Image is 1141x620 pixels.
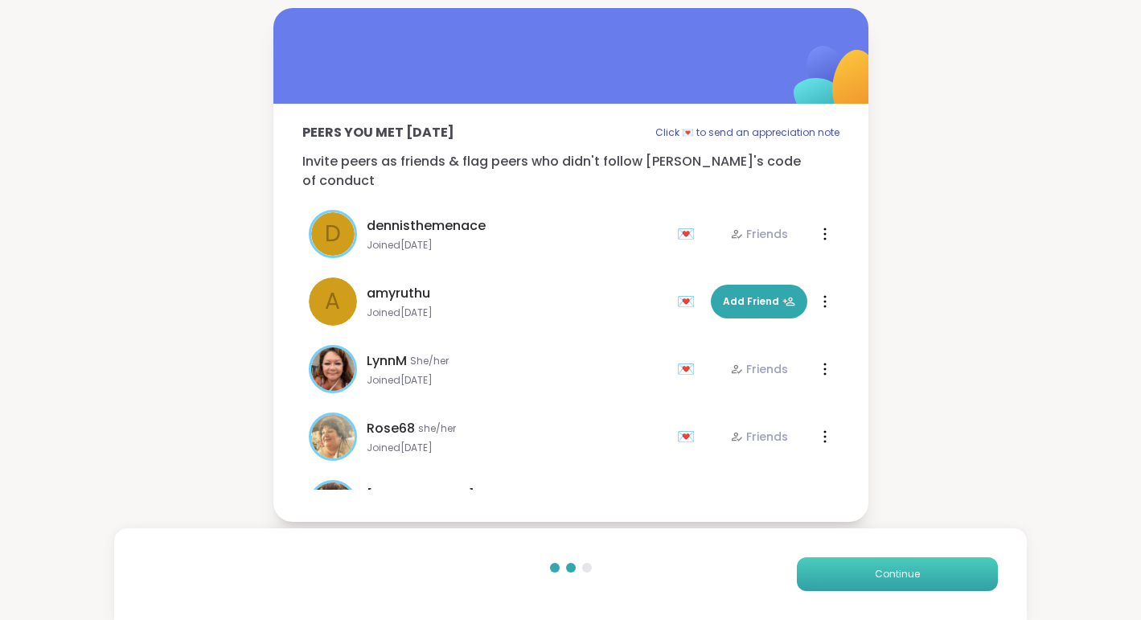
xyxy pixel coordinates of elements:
span: Add Friend [723,294,795,309]
div: Friends [730,361,788,377]
span: LynnM [367,351,407,371]
p: Click 💌 to send an appreciation note [655,123,839,142]
div: Friends [730,226,788,242]
button: Continue [797,557,998,591]
span: she/her [418,422,456,435]
div: 💌 [677,289,701,314]
div: 💌 [677,221,701,247]
img: Adrienne_QueenOfTheDawn [311,482,355,526]
span: Continue [875,567,920,581]
div: Friends [730,429,788,445]
div: 💌 [677,424,701,450]
span: [PERSON_NAME] [367,487,474,506]
span: dennisthemenace [367,216,486,236]
span: amyruthu [367,284,430,303]
span: She/her [410,355,449,367]
span: Rose68 [367,419,415,438]
span: a [325,285,340,318]
img: LynnM [311,347,355,391]
span: Joined [DATE] [367,306,667,319]
span: Joined [DATE] [367,441,667,454]
img: Rose68 [311,415,355,458]
button: Add Friend [711,285,807,318]
p: Peers you met [DATE] [302,123,454,142]
span: d [325,217,341,251]
img: ShareWell Logomark [756,4,916,164]
span: Joined [DATE] [367,374,667,387]
div: 💌 [677,356,701,382]
span: Joined [DATE] [367,239,667,252]
p: Invite peers as friends & flag peers who didn't follow [PERSON_NAME]'s code of conduct [302,152,839,191]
